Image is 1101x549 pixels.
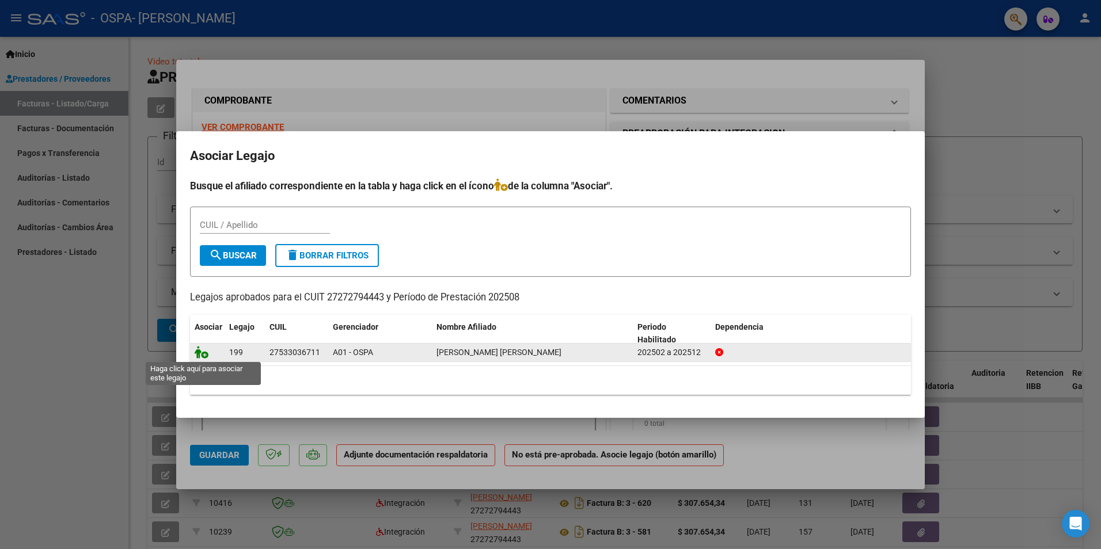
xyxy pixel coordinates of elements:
span: Dependencia [715,322,764,331]
datatable-header-cell: Legajo [225,315,265,353]
datatable-header-cell: Nombre Afiliado [432,315,633,353]
div: Open Intercom Messenger [1062,510,1089,537]
span: 199 [229,348,243,357]
span: CUIL [269,322,287,331]
span: Borrar Filtros [286,250,369,261]
span: Asociar [195,322,222,331]
span: Gerenciador [333,322,378,331]
h2: Asociar Legajo [190,145,911,167]
div: 202502 a 202512 [637,346,706,359]
div: 27533036711 [269,346,320,359]
span: Legajo [229,322,255,331]
div: 1 registros [190,366,911,395]
p: Legajos aprobados para el CUIT 27272794443 y Período de Prestación 202508 [190,291,911,305]
span: Buscar [209,250,257,261]
datatable-header-cell: Asociar [190,315,225,353]
span: Nombre Afiliado [436,322,496,331]
button: Buscar [200,245,266,266]
h4: Busque el afiliado correspondiente en la tabla y haga click en el ícono de la columna "Asociar". [190,178,911,193]
span: BOGADO GARZO MELODY YAZMIN [436,348,561,357]
datatable-header-cell: Gerenciador [328,315,432,353]
mat-icon: search [209,248,223,262]
datatable-header-cell: Dependencia [711,315,912,353]
span: Periodo Habilitado [637,322,676,345]
mat-icon: delete [286,248,299,262]
datatable-header-cell: Periodo Habilitado [633,315,711,353]
button: Borrar Filtros [275,244,379,267]
span: A01 - OSPA [333,348,373,357]
datatable-header-cell: CUIL [265,315,328,353]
